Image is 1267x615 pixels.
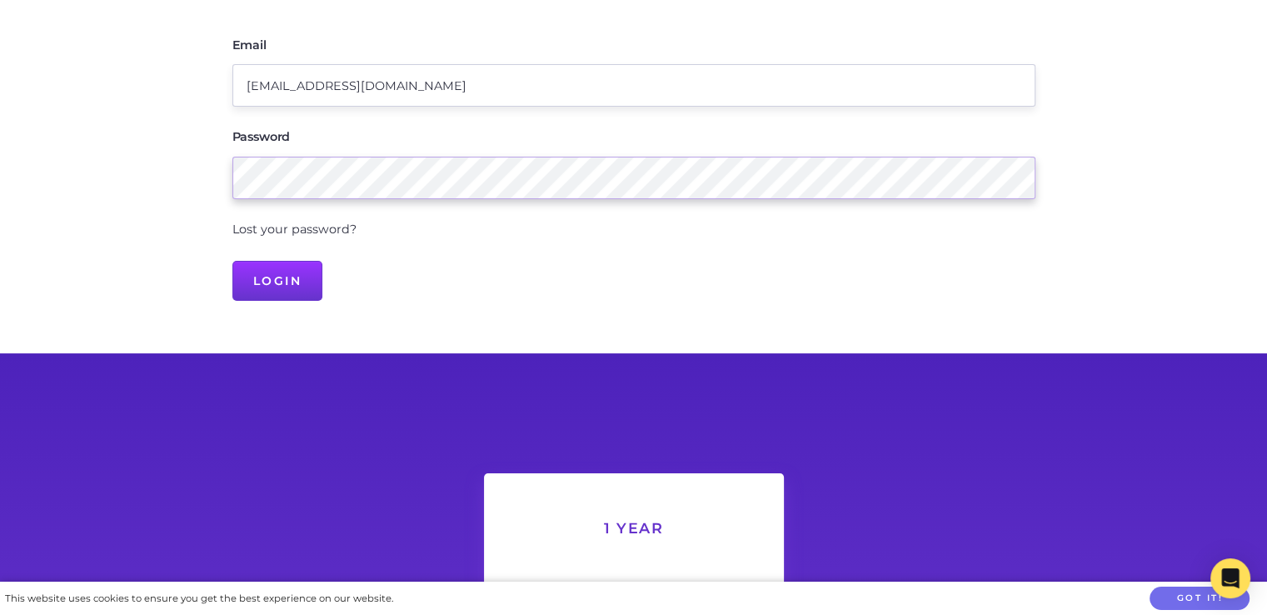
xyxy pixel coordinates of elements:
[232,39,267,51] label: Email
[1150,587,1250,611] button: Got it!
[232,261,323,301] input: Login
[524,521,744,536] h6: 1 Year
[1210,558,1250,598] div: Open Intercom Messenger
[232,222,357,237] a: Lost your password?
[5,590,393,607] div: This website uses cookies to ensure you get the best experience on our website.
[232,131,291,142] label: Password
